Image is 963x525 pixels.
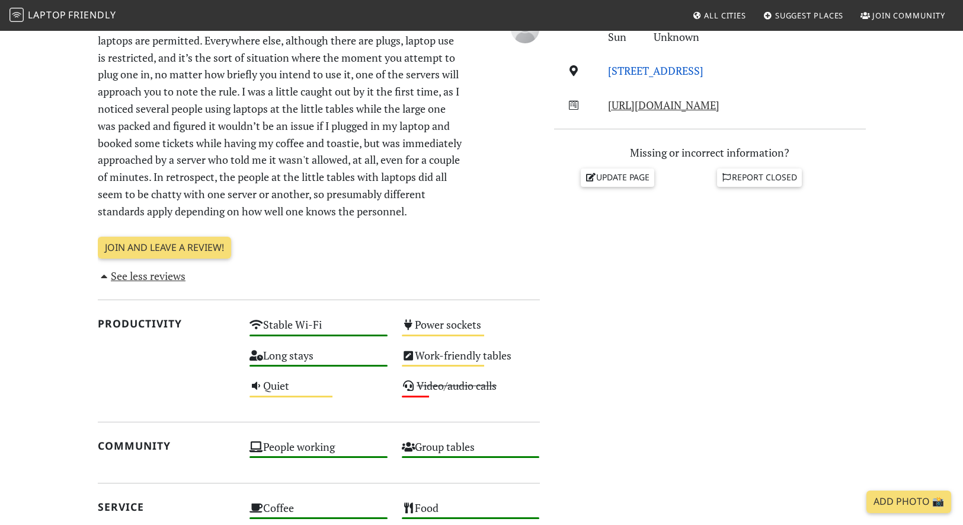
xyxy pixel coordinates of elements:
[242,437,395,467] div: People working
[856,5,950,26] a: Join Community
[608,98,719,112] a: [URL][DOMAIN_NAME]
[395,315,547,345] div: Power sockets
[417,378,497,393] s: Video/audio calls
[759,5,849,26] a: Suggest Places
[717,168,802,186] a: Report closed
[581,168,654,186] a: Update page
[98,501,236,513] h2: Service
[601,28,646,46] div: Sun
[98,237,231,259] a: Join and leave a review!
[395,346,547,376] div: Work-friendly tables
[647,28,873,46] div: Unknown
[28,8,66,21] span: Laptop
[704,10,746,21] span: All Cities
[91,15,471,220] p: The café unfortunately offers only one large table, of about eight seats, where laptops are permi...
[242,346,395,376] div: Long stays
[554,144,866,161] p: Missing or incorrect information?
[68,8,116,21] span: Friendly
[775,10,844,21] span: Suggest Places
[9,8,24,22] img: LaptopFriendly
[687,5,751,26] a: All Cities
[98,440,236,452] h2: Community
[98,269,186,283] a: See less reviews
[242,376,395,406] div: Quiet
[9,5,116,26] a: LaptopFriendly LaptopFriendly
[511,20,539,34] span: Anonymous
[242,315,395,345] div: Stable Wi-Fi
[98,317,236,330] h2: Productivity
[872,10,945,21] span: Join Community
[608,63,703,78] a: [STREET_ADDRESS]
[395,437,547,467] div: Group tables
